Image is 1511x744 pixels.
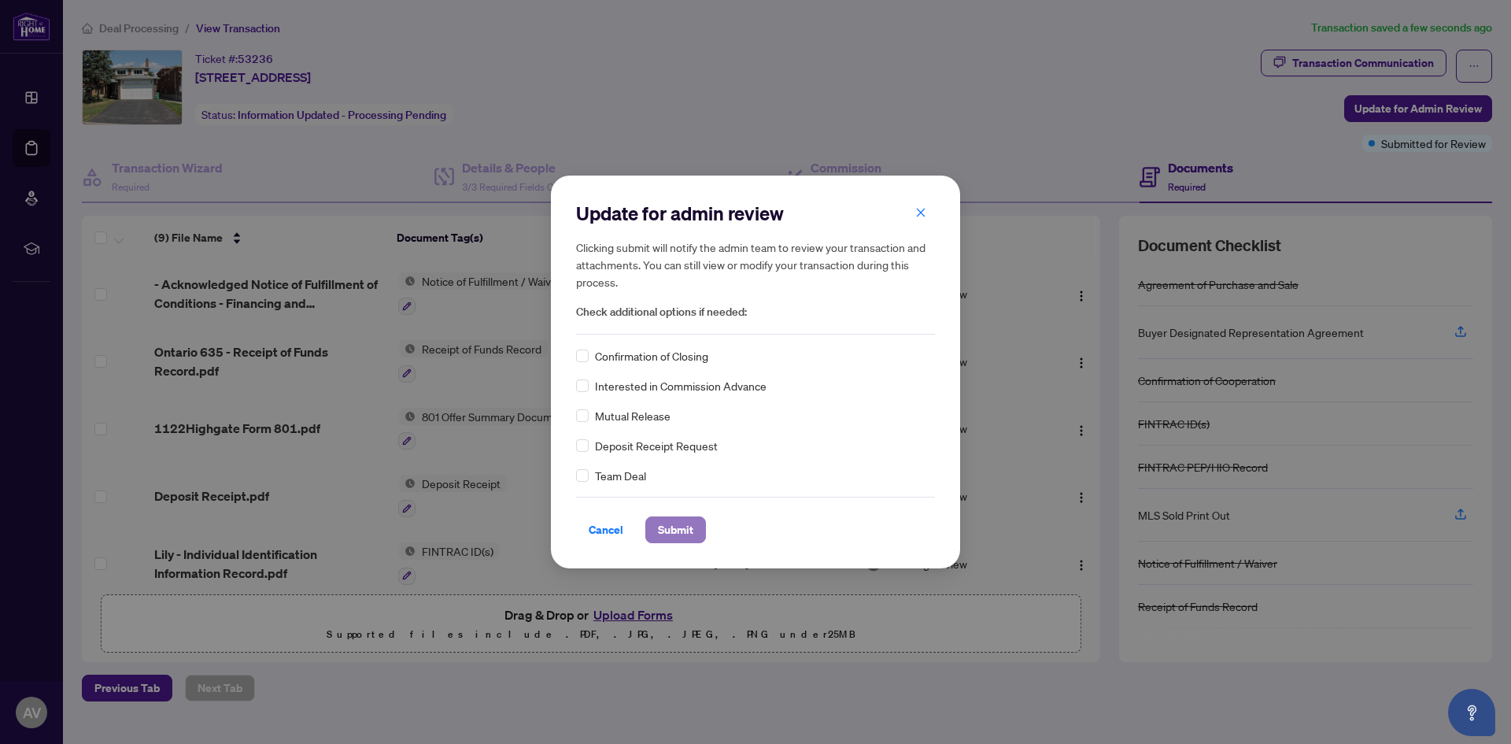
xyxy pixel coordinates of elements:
[576,201,935,226] h2: Update for admin review
[595,407,671,424] span: Mutual Release
[658,517,693,542] span: Submit
[595,437,718,454] span: Deposit Receipt Request
[1448,689,1495,736] button: Open asap
[576,516,636,543] button: Cancel
[595,467,646,484] span: Team Deal
[595,347,708,365] span: Confirmation of Closing
[576,303,935,321] span: Check additional options if needed:
[645,516,706,543] button: Submit
[915,207,926,218] span: close
[576,239,935,291] h5: Clicking submit will notify the admin team to review your transaction and attachments. You can st...
[589,517,623,542] span: Cancel
[595,377,767,394] span: Interested in Commission Advance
